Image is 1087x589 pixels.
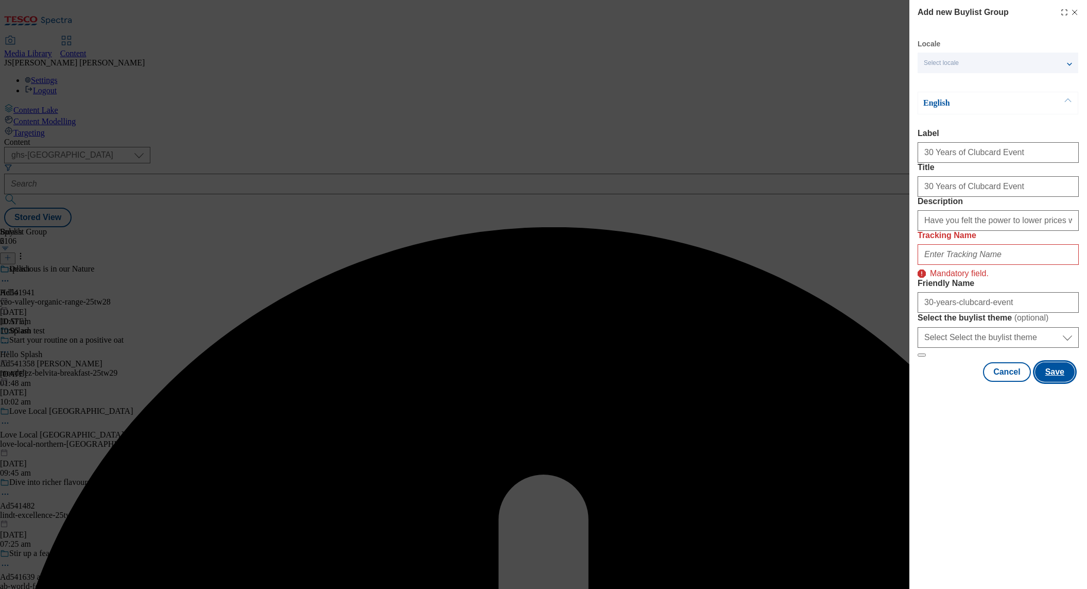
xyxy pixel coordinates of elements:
[918,231,1079,240] label: Tracking Name
[918,53,1078,73] button: Select locale
[918,163,1079,172] label: Title
[918,313,1079,323] label: Select the buylist theme
[918,142,1079,163] input: Enter Label
[918,176,1079,197] input: Enter Title
[1014,313,1049,322] span: ( optional )
[918,210,1079,231] input: Enter Description
[918,197,1079,206] label: Description
[924,59,959,67] span: Select locale
[918,244,1079,265] input: Enter Tracking Name
[918,41,940,47] label: Locale
[918,292,1079,313] input: Enter Friendly Name
[1035,362,1075,382] button: Save
[918,129,1079,138] label: Label
[923,98,1031,108] p: English
[918,6,1009,19] h4: Add new Buylist Group
[918,279,1079,288] label: Friendly Name
[983,362,1030,382] button: Cancel
[930,264,989,279] p: Mandatory field.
